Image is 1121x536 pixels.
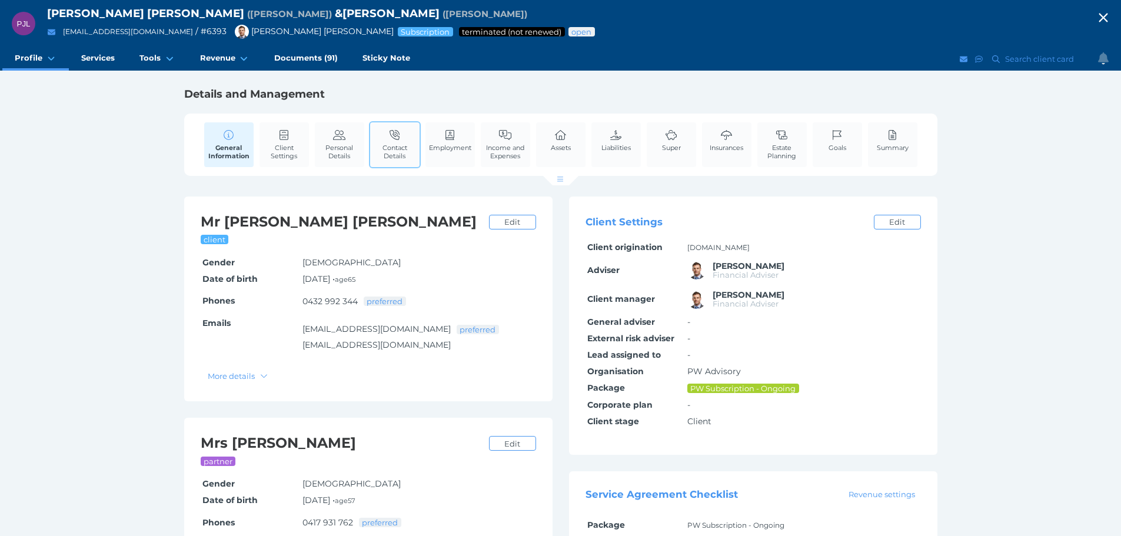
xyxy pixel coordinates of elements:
span: Emails [202,318,231,328]
span: PW Subscription - Ongoing [690,384,797,393]
span: Financial Adviser [713,270,779,279]
span: Revenue [200,53,235,63]
span: - [687,333,690,344]
a: Income and Expenses [481,122,530,167]
span: Estate Planning [760,144,804,160]
span: Edit [499,217,525,227]
a: Revenue settings [843,488,920,500]
span: PJL [17,19,31,28]
a: Profile [2,47,69,71]
a: Super [659,122,684,158]
a: Services [69,47,127,71]
span: Phones [202,295,235,306]
span: External risk adviser [587,333,674,344]
span: client [203,235,227,244]
span: Assets [551,144,571,152]
span: Brad Bond [713,289,784,300]
span: Liabilities [601,144,631,152]
a: Edit [874,215,921,229]
span: [DATE] • [302,274,355,284]
div: Peter John Lawson [12,12,35,35]
button: SMS [973,52,985,66]
span: General Information [207,144,251,160]
span: Client manager [587,294,655,304]
button: Email [958,52,970,66]
span: Client stage [587,416,639,427]
span: partner [203,457,234,466]
span: [DEMOGRAPHIC_DATA] [302,257,401,268]
span: Adviser [587,265,620,275]
span: Profile [15,53,42,63]
a: Goals [826,122,849,158]
img: Brad Bond [687,290,706,309]
span: Income and Expenses [484,144,527,160]
span: Personal Details [318,144,361,160]
h2: Mrs [PERSON_NAME] [201,434,483,452]
span: Client origination [587,242,663,252]
span: Goals [829,144,846,152]
a: General Information [204,122,254,167]
span: Client Settings [586,217,663,228]
span: General adviser [587,317,655,327]
a: Revenue [188,47,262,71]
span: [DEMOGRAPHIC_DATA] [302,478,401,489]
a: [EMAIL_ADDRESS][DOMAIN_NAME] [63,27,193,36]
span: Date of birth [202,495,258,505]
span: preferred [361,518,399,527]
span: & [PERSON_NAME] [335,6,440,20]
span: Client [687,416,711,427]
a: Personal Details [315,122,364,167]
span: Subscription [400,27,451,36]
a: [EMAIL_ADDRESS][DOMAIN_NAME] [302,339,451,350]
a: Insurances [707,122,746,158]
a: Edit [489,215,536,229]
small: age 57 [335,497,355,505]
span: More details [203,371,258,381]
span: preferred [366,297,404,306]
a: 0417 931 762 [302,517,353,528]
a: Edit [489,436,536,451]
h1: Details and Management [184,87,937,101]
a: [EMAIL_ADDRESS][DOMAIN_NAME] [302,324,451,334]
button: Search client card [987,52,1080,66]
a: Estate Planning [757,122,807,167]
span: Tools [139,53,161,63]
span: PW Advisory [687,366,741,377]
img: Brad Bond [235,25,249,39]
span: Sticky Note [362,53,410,63]
a: Assets [548,122,574,158]
span: Date of birth [202,274,258,284]
h2: Mr [PERSON_NAME] [PERSON_NAME] [201,213,483,231]
span: Super [662,144,681,152]
span: Phones [202,517,235,528]
span: - [687,399,690,410]
a: Documents (91) [262,47,350,71]
span: / # 6393 [195,26,227,36]
span: Contact Details [373,144,417,160]
a: Summary [874,122,912,158]
small: age 65 [335,275,355,284]
span: Package [587,520,625,530]
span: Summary [877,144,909,152]
span: Preferred name [443,8,527,19]
span: Services [81,53,115,63]
span: [DATE] • [302,495,355,505]
span: Advice status: Review not yet booked in [571,27,593,36]
img: Brad Bond [687,261,706,279]
span: Brad Bond [713,261,784,271]
span: Gender [202,257,235,268]
a: Contact Details [370,122,420,167]
span: Gender [202,478,235,489]
a: Liabilities [598,122,634,158]
span: Client Settings [262,144,306,160]
span: [PERSON_NAME] [PERSON_NAME] [47,6,244,20]
span: Preferred name [247,8,332,19]
span: - [687,349,690,360]
span: Edit [884,217,910,227]
button: More details [202,368,274,383]
span: Documents (91) [274,53,338,63]
a: Client Settings [260,122,309,167]
span: Edit [499,439,525,448]
span: [PERSON_NAME] [PERSON_NAME] [229,26,394,36]
span: Search client card [1003,54,1079,64]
